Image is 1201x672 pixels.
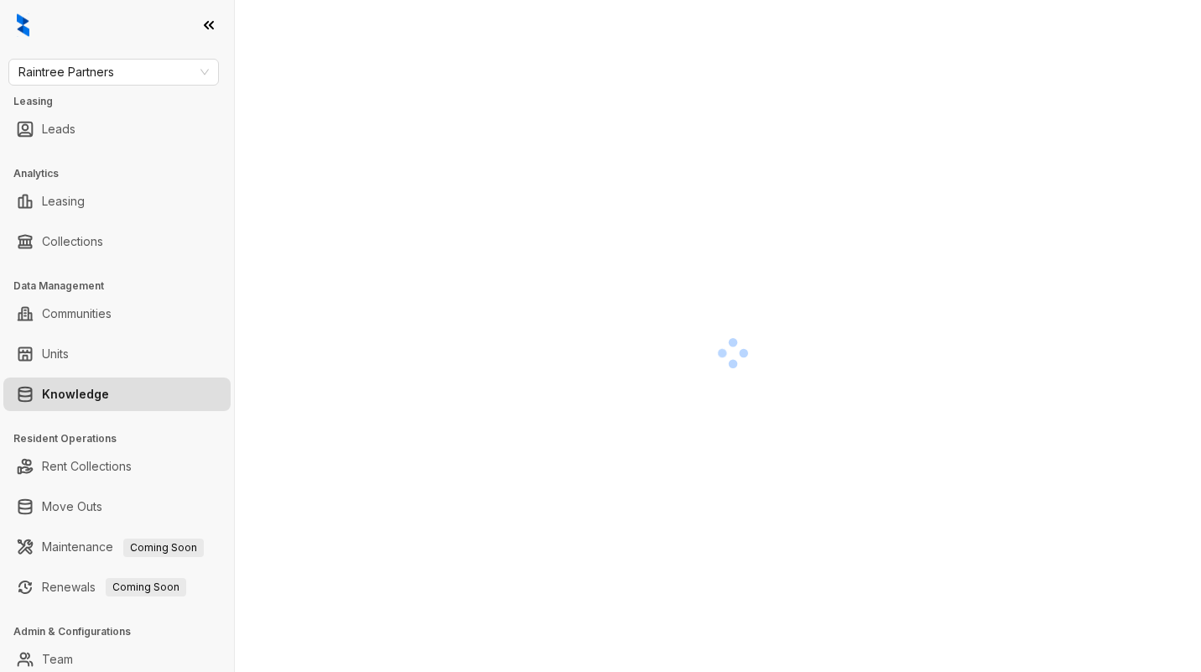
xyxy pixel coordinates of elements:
[123,539,204,557] span: Coming Soon
[42,112,75,146] a: Leads
[13,166,234,181] h3: Analytics
[17,13,29,37] img: logo
[42,337,69,371] a: Units
[42,490,102,524] a: Move Outs
[3,297,231,331] li: Communities
[18,60,209,85] span: Raintree Partners
[3,185,231,218] li: Leasing
[42,297,112,331] a: Communities
[3,378,231,411] li: Knowledge
[106,578,186,596] span: Coming Soon
[3,337,231,371] li: Units
[3,225,231,258] li: Collections
[13,624,234,639] h3: Admin & Configurations
[42,225,103,258] a: Collections
[13,94,234,109] h3: Leasing
[3,530,231,564] li: Maintenance
[3,490,231,524] li: Move Outs
[42,185,85,218] a: Leasing
[42,570,186,604] a: RenewalsComing Soon
[3,112,231,146] li: Leads
[3,450,231,483] li: Rent Collections
[42,378,109,411] a: Knowledge
[3,570,231,604] li: Renewals
[42,450,132,483] a: Rent Collections
[13,279,234,294] h3: Data Management
[13,431,234,446] h3: Resident Operations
